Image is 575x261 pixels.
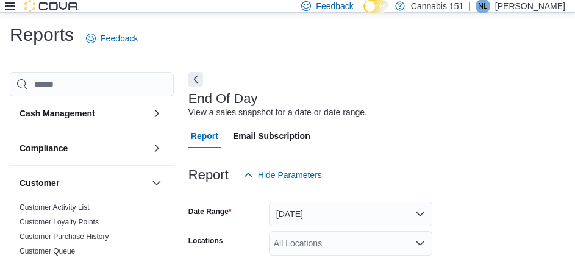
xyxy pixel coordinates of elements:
[10,23,74,47] h1: Reports
[20,142,147,154] button: Compliance
[188,72,203,87] button: Next
[233,124,310,148] span: Email Subscription
[20,107,95,120] h3: Cash Management
[20,177,147,189] button: Customer
[269,202,432,226] button: [DATE]
[188,91,258,106] h3: End Of Day
[20,217,99,227] span: Customer Loyalty Points
[188,106,367,119] div: View a sales snapshot for a date or date range.
[188,207,232,216] label: Date Range
[20,246,75,256] span: Customer Queue
[101,32,138,45] span: Feedback
[238,163,327,187] button: Hide Parameters
[415,238,425,248] button: Open list of options
[20,218,99,226] a: Customer Loyalty Points
[258,169,322,181] span: Hide Parameters
[149,141,164,156] button: Compliance
[20,107,147,120] button: Cash Management
[188,168,229,182] h3: Report
[191,124,218,148] span: Report
[20,247,75,256] a: Customer Queue
[188,236,223,246] label: Locations
[20,232,109,241] span: Customer Purchase History
[20,232,109,241] a: Customer Purchase History
[149,106,164,121] button: Cash Management
[20,177,59,189] h3: Customer
[149,176,164,190] button: Customer
[81,26,143,51] a: Feedback
[20,142,68,154] h3: Compliance
[20,203,90,212] a: Customer Activity List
